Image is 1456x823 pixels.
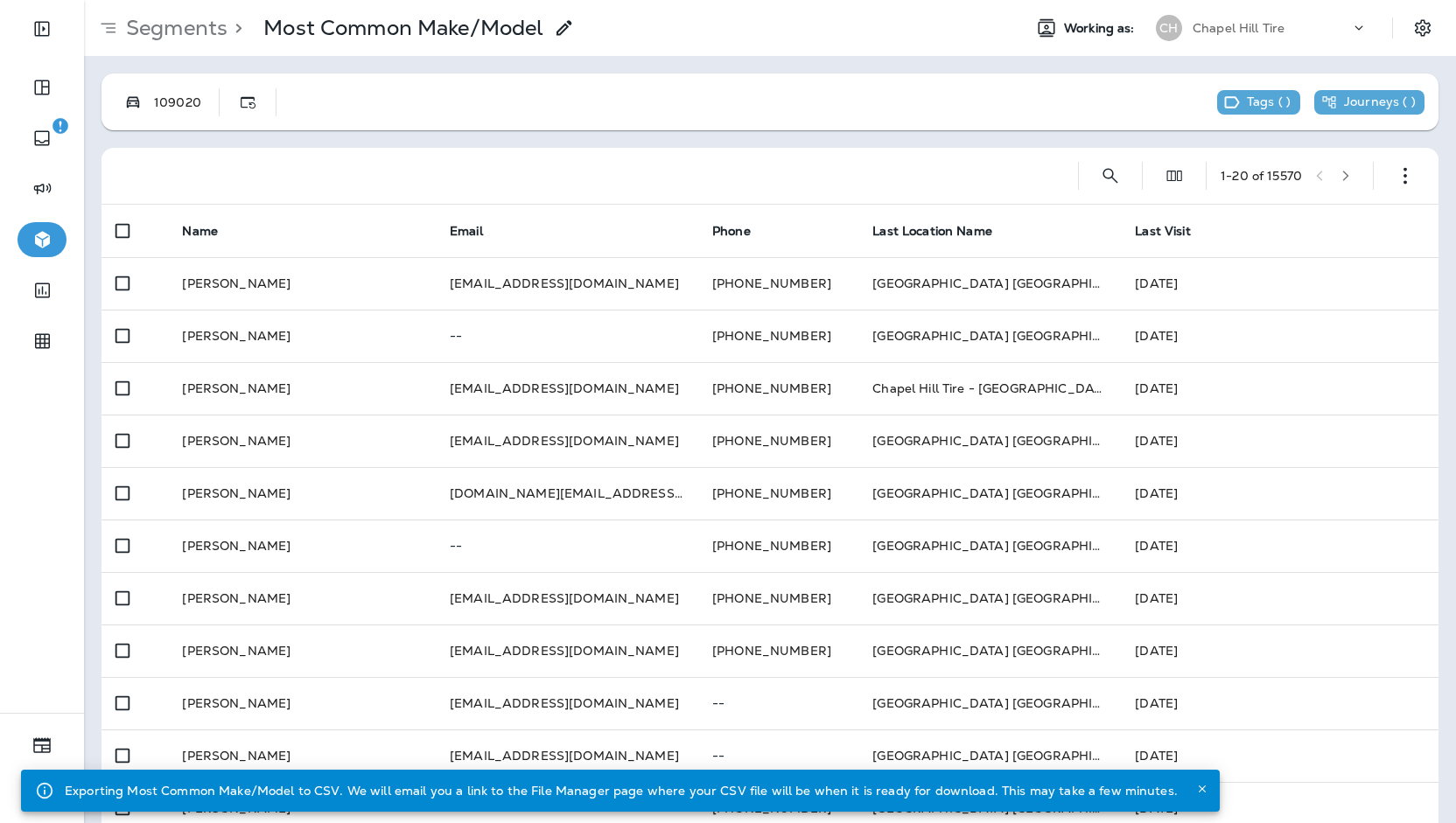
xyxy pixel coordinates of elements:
[436,362,698,415] td: [EMAIL_ADDRESS][DOMAIN_NAME]
[698,362,858,415] td: [PHONE_NUMBER]
[698,624,858,677] td: [PHONE_NUMBER]
[1121,572,1438,624] td: [DATE]
[436,415,698,467] td: [EMAIL_ADDRESS][DOMAIN_NAME]
[168,677,436,729] td: [PERSON_NAME]
[1121,310,1438,362] td: [DATE]
[436,677,698,729] td: [EMAIL_ADDRESS][DOMAIN_NAME]
[168,624,436,677] td: [PERSON_NAME]
[150,95,219,109] div: 109020
[168,520,436,572] td: [PERSON_NAME]
[1064,21,1138,36] span: Working as:
[1121,520,1438,572] td: [DATE]
[436,729,698,782] td: [EMAIL_ADDRESS][DOMAIN_NAME]
[450,329,684,343] p: --
[263,15,543,41] p: Most Common Make/Model
[436,467,698,520] td: [DOMAIN_NAME][EMAIL_ADDRESS][DOMAIN_NAME]
[168,362,436,415] td: [PERSON_NAME]
[698,467,858,520] td: [PHONE_NUMBER]
[872,223,992,239] span: Last Location Name
[230,85,265,120] button: Dynamic
[450,539,684,553] p: --
[115,85,150,120] button: Possession
[1407,12,1438,44] button: Settings
[1121,362,1438,415] td: [DATE]
[1192,778,1213,799] button: Close
[227,15,242,41] p: >
[858,520,1121,572] td: [GEOGRAPHIC_DATA] [GEOGRAPHIC_DATA] - [GEOGRAPHIC_DATA]
[1314,90,1424,115] div: This segment is not used in any journeys
[698,310,858,362] td: [PHONE_NUMBER]
[436,572,698,624] td: [EMAIL_ADDRESS][DOMAIN_NAME]
[1121,729,1438,782] td: [DATE]
[168,467,436,520] td: [PERSON_NAME]
[858,729,1121,782] td: [GEOGRAPHIC_DATA] [GEOGRAPHIC_DATA] - [GEOGRAPHIC_DATA]
[17,11,66,46] button: Expand Sidebar
[1217,90,1300,115] div: This segment has no tags
[168,415,436,467] td: [PERSON_NAME]
[858,572,1121,624] td: [GEOGRAPHIC_DATA] [GEOGRAPHIC_DATA] - [GEOGRAPHIC_DATA]
[712,223,751,239] span: Phone
[698,572,858,624] td: [PHONE_NUMBER]
[858,257,1121,310] td: [GEOGRAPHIC_DATA] [GEOGRAPHIC_DATA] - [GEOGRAPHIC_DATA]
[698,520,858,572] td: [PHONE_NUMBER]
[1121,624,1438,677] td: [DATE]
[119,15,227,41] p: Segments
[1121,257,1438,310] td: [DATE]
[712,696,844,710] p: --
[698,257,858,310] td: [PHONE_NUMBER]
[1157,158,1192,193] button: Edit Fields
[1121,677,1438,729] td: [DATE]
[436,624,698,677] td: [EMAIL_ADDRESS][DOMAIN_NAME]
[1121,415,1438,467] td: [DATE]
[65,775,1178,806] div: Exporting Most Common Make/Model to CSV. We will email you a link to the File Manager page where ...
[1247,94,1291,110] p: Tags ( )
[450,801,684,815] p: --
[858,467,1121,520] td: [GEOGRAPHIC_DATA] [GEOGRAPHIC_DATA] - [GEOGRAPHIC_DATA]
[182,223,218,239] span: Name
[698,415,858,467] td: [PHONE_NUMBER]
[168,572,436,624] td: [PERSON_NAME]
[168,257,436,310] td: [PERSON_NAME]
[168,729,436,782] td: [PERSON_NAME]
[858,310,1121,362] td: [GEOGRAPHIC_DATA] [GEOGRAPHIC_DATA] - [GEOGRAPHIC_DATA]
[1156,15,1182,41] div: CH
[1221,169,1302,183] div: 1 - 20 of 15570
[1093,158,1128,193] button: Search Segments
[858,362,1121,415] td: Chapel Hill Tire - [GEOGRAPHIC_DATA]
[858,415,1121,467] td: [GEOGRAPHIC_DATA] [GEOGRAPHIC_DATA] - [GEOGRAPHIC_DATA]
[858,624,1121,677] td: [GEOGRAPHIC_DATA] [GEOGRAPHIC_DATA] - [GEOGRAPHIC_DATA]
[1121,467,1438,520] td: [DATE]
[858,677,1121,729] td: [GEOGRAPHIC_DATA] [GEOGRAPHIC_DATA] - [GEOGRAPHIC_DATA]
[436,257,698,310] td: [EMAIL_ADDRESS][DOMAIN_NAME]
[712,749,844,763] p: --
[1135,223,1190,239] span: Last Visit
[1344,94,1416,110] p: Journeys ( )
[450,223,483,239] span: Email
[1193,21,1284,35] p: Chapel Hill Tire
[168,310,436,362] td: [PERSON_NAME]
